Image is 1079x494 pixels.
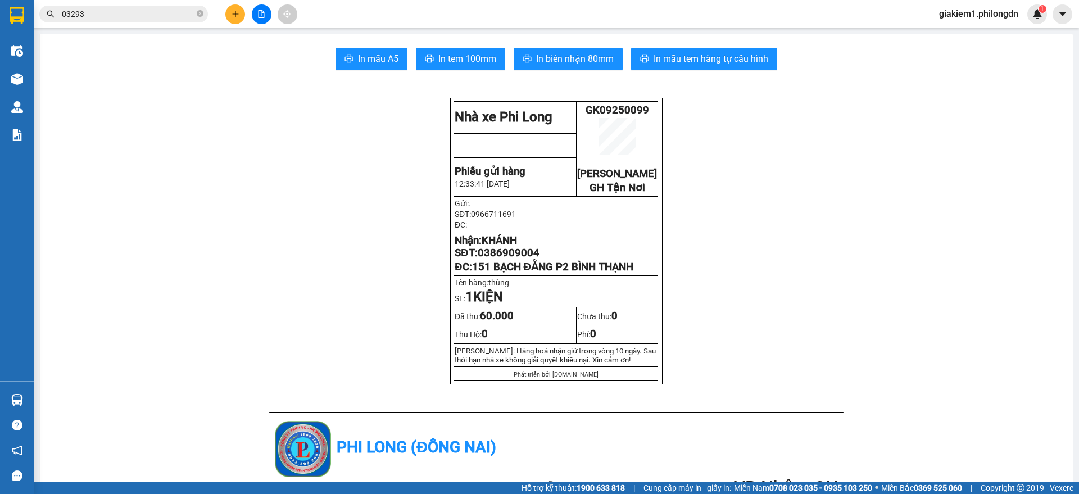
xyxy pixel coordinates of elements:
[344,54,353,65] span: printer
[47,10,55,18] span: search
[611,310,618,322] span: 0
[11,45,23,57] img: warehouse-icon
[577,325,658,343] td: Phí:
[11,73,23,85] img: warehouse-icon
[514,48,623,70] button: printerIn biên nhận 80mm
[425,54,434,65] span: printer
[577,483,625,492] strong: 1900 633 818
[631,48,777,70] button: printerIn mẫu tem hàng tự cấu hình
[454,325,577,343] td: Thu Hộ:
[734,482,872,494] span: Miền Nam
[438,52,496,66] span: In tem 100mm
[10,7,24,24] img: logo-vxr
[643,482,731,494] span: Cung cấp máy in - giấy in:
[283,10,291,18] span: aim
[12,470,22,481] span: message
[480,310,514,322] span: 60.000
[488,278,514,287] span: thùng
[197,9,203,20] span: close-circle
[1017,484,1024,492] span: copyright
[1058,9,1068,19] span: caret-down
[536,52,614,66] span: In biên nhận 80mm
[1053,4,1072,24] button: caret-down
[358,52,398,66] span: In mẫu A5
[455,220,467,229] span: ĐC:
[577,167,657,180] span: [PERSON_NAME]
[455,278,657,287] p: Tên hàng:
[769,483,872,492] strong: 0708 023 035 - 0935 103 250
[523,54,532,65] span: printer
[1040,5,1044,13] span: 1
[640,54,649,65] span: printer
[478,247,539,259] span: 0386909004
[472,261,633,273] span: 151 BẠCH ĐẰNG P2 BÌNH THẠNH
[275,421,331,477] img: logo.jpg
[875,486,878,490] span: ⚪️
[455,294,503,303] span: SL:
[416,48,505,70] button: printerIn tem 100mm
[197,10,203,17] span: close-circle
[337,438,496,456] b: Phi Long (Đồng Nai)
[522,482,625,494] span: Hỗ trợ kỹ thuật:
[12,445,22,456] span: notification
[11,394,23,406] img: warehouse-icon
[930,7,1027,21] span: giakiem1.philongdn
[586,104,649,116] span: GK09250099
[455,234,539,259] strong: Nhận: SĐT:
[577,307,658,325] td: Chưa thu:
[232,10,239,18] span: plus
[225,4,245,24] button: plus
[11,101,23,113] img: warehouse-icon
[455,261,633,273] span: ĐC:
[455,109,552,125] strong: Nhà xe Phi Long
[971,482,972,494] span: |
[473,289,503,305] strong: KIỆN
[914,483,962,492] strong: 0369 525 060
[633,482,635,494] span: |
[471,210,516,219] span: 0966711691
[252,4,271,24] button: file-add
[454,307,577,325] td: Đã thu:
[12,420,22,430] span: question-circle
[11,129,23,141] img: solution-icon
[881,482,962,494] span: Miền Bắc
[336,48,407,70] button: printerIn mẫu A5
[455,210,516,219] span: SĐT:
[1039,5,1046,13] sup: 1
[482,328,488,340] span: 0
[465,289,473,305] span: 1
[654,52,768,66] span: In mẫu tem hàng tự cấu hình
[469,199,471,208] span: .
[590,328,596,340] span: 0
[257,10,265,18] span: file-add
[278,4,297,24] button: aim
[455,165,525,178] strong: Phiếu gửi hàng
[62,8,194,20] input: Tìm tên, số ĐT hoặc mã đơn
[455,179,510,188] span: 12:33:41 [DATE]
[482,234,517,247] span: KHÁNH
[455,347,656,364] span: [PERSON_NAME]: Hàng hoá nhận giữ trong vòng 10 ngày. Sau thời hạn nhà xe không giải quy...
[590,182,645,194] span: GH Tận Nơi
[514,371,599,378] span: Phát triển bởi [DOMAIN_NAME]
[455,199,657,208] p: Gửi:
[1032,9,1042,19] img: icon-new-feature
